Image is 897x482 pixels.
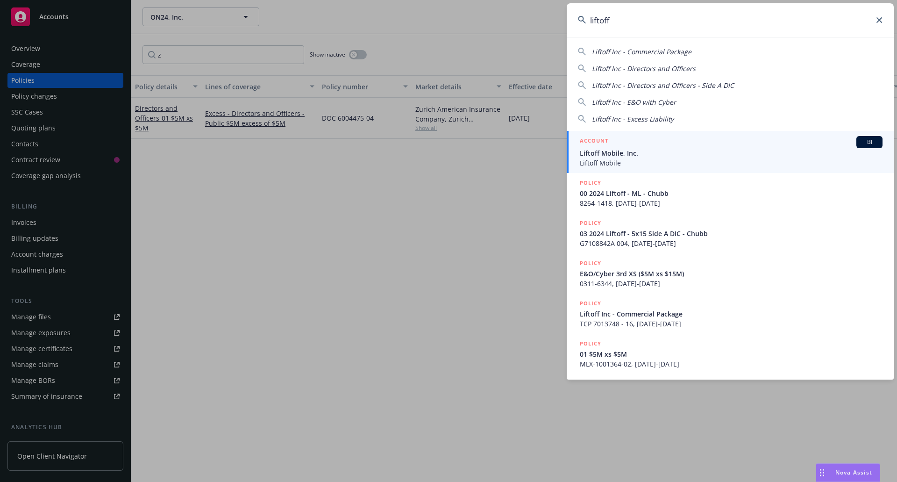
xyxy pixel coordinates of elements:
[580,188,883,198] span: 00 2024 Liftoff - ML - Chubb
[580,339,601,348] h5: POLICY
[567,294,894,334] a: POLICYLiftoff Inc - Commercial PackageTCP 7013748 - 16, [DATE]-[DATE]
[835,468,872,476] span: Nova Assist
[580,136,608,147] h5: ACCOUNT
[592,98,676,107] span: Liftoff Inc - E&O with Cyber
[567,173,894,213] a: POLICY00 2024 Liftoff - ML - Chubb8264-1418, [DATE]-[DATE]
[580,299,601,308] h5: POLICY
[580,359,883,369] span: MLX-1001364-02, [DATE]-[DATE]
[580,198,883,208] span: 8264-1418, [DATE]-[DATE]
[592,81,734,90] span: Liftoff Inc - Directors and Officers - Side A DIC
[592,47,691,56] span: Liftoff Inc - Commercial Package
[567,334,894,374] a: POLICY01 $5M xs $5MMLX-1001364-02, [DATE]-[DATE]
[580,309,883,319] span: Liftoff Inc - Commercial Package
[567,131,894,173] a: ACCOUNTBILiftoff Mobile, Inc.Liftoff Mobile
[567,253,894,294] a: POLICYE&O/Cyber 3rd XS ($5M xs $15M)0311-6344, [DATE]-[DATE]
[580,178,601,187] h5: POLICY
[816,464,828,482] div: Drag to move
[816,463,880,482] button: Nova Assist
[580,229,883,238] span: 03 2024 Liftoff - 5x15 Side A DIC - Chubb
[580,349,883,359] span: 01 $5M xs $5M
[580,238,883,248] span: G7108842A 004, [DATE]-[DATE]
[580,148,883,158] span: Liftoff Mobile, Inc.
[580,259,601,268] h5: POLICY
[580,319,883,329] span: TCP 7013748 - 16, [DATE]-[DATE]
[580,279,883,288] span: 0311-6344, [DATE]-[DATE]
[580,158,883,168] span: Liftoff Mobile
[592,115,674,123] span: Liftoff Inc - Excess Liability
[860,138,879,146] span: BI
[580,269,883,279] span: E&O/Cyber 3rd XS ($5M xs $15M)
[580,218,601,228] h5: POLICY
[567,3,894,37] input: Search...
[567,213,894,253] a: POLICY03 2024 Liftoff - 5x15 Side A DIC - ChubbG7108842A 004, [DATE]-[DATE]
[592,64,696,73] span: Liftoff Inc - Directors and Officers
